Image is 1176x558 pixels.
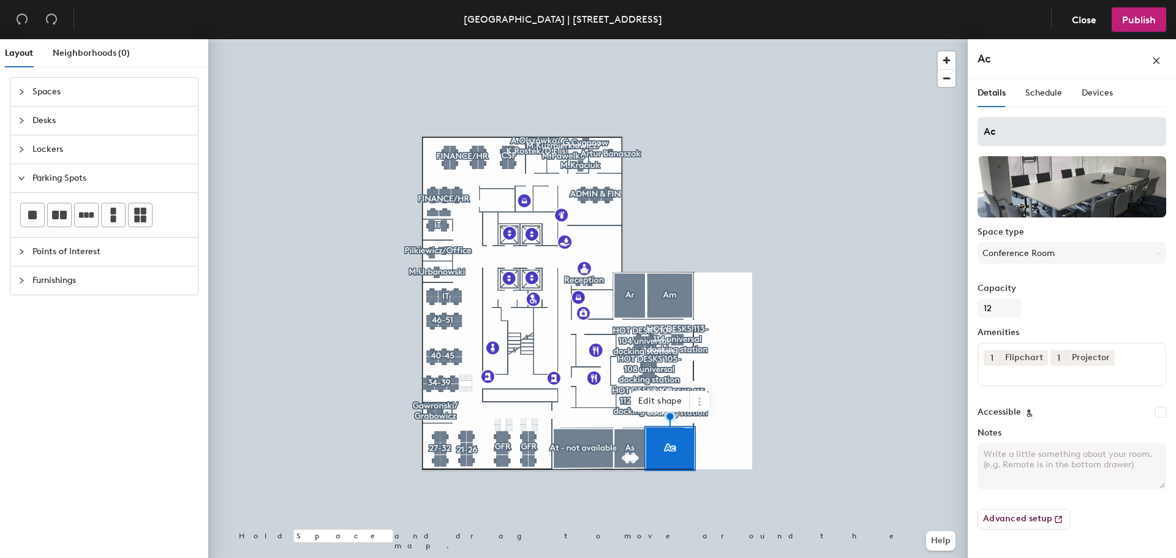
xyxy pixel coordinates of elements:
span: Spaces [32,78,190,106]
button: Publish [1112,7,1166,32]
button: Undo (⌘ + Z) [10,7,34,32]
div: [GEOGRAPHIC_DATA] | [STREET_ADDRESS] [464,12,662,27]
span: 1 [990,352,993,364]
button: 1 [1050,350,1066,366]
button: Redo (⌘ + ⇧ + Z) [39,7,64,32]
span: expanded [18,175,25,182]
span: Devices [1082,88,1113,98]
button: Close [1061,7,1107,32]
div: Projector [1066,350,1115,366]
span: Desks [32,107,190,135]
span: Layout [5,48,33,58]
span: collapsed [18,277,25,284]
span: Neighborhoods (0) [53,48,130,58]
span: Edit shape [631,391,690,412]
span: collapsed [18,248,25,255]
span: 1 [1057,352,1060,364]
span: Details [978,88,1006,98]
span: Publish [1122,14,1156,26]
span: Parking Spots [32,164,190,192]
label: Notes [978,428,1166,438]
button: Conference Room [978,242,1166,264]
span: Furnishings [32,266,190,295]
label: Capacity [978,284,1166,293]
label: Accessible [978,407,1021,417]
span: close [1152,56,1161,65]
div: Flipchart [1000,350,1048,366]
button: 1 [984,350,1000,366]
span: Lockers [32,135,190,164]
span: Schedule [1025,88,1062,98]
button: Help [926,531,956,551]
span: Close [1072,14,1096,26]
span: collapsed [18,88,25,96]
span: collapsed [18,117,25,124]
button: Advanced setup [978,509,1070,530]
img: The space named Ac [978,156,1166,217]
label: Space type [978,227,1166,237]
span: Points of Interest [32,238,190,266]
label: Amenities [978,328,1166,337]
h4: Ac [978,51,991,67]
span: collapsed [18,146,25,153]
span: undo [16,13,28,25]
